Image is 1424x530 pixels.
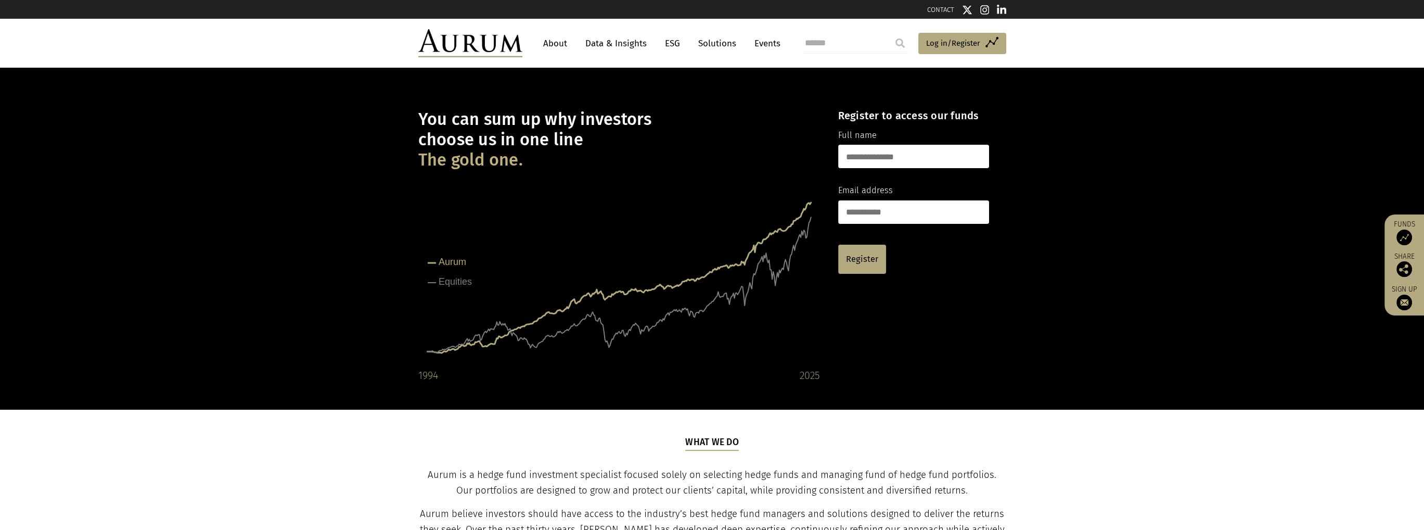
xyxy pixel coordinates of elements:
[927,6,954,14] a: CONTACT
[838,109,989,122] h4: Register to access our funds
[1396,261,1412,277] img: Share this post
[749,34,780,53] a: Events
[1396,230,1412,245] img: Access Funds
[1390,253,1419,277] div: Share
[439,276,472,287] tspan: Equities
[997,5,1006,15] img: Linkedin icon
[800,367,820,384] div: 2025
[962,5,972,15] img: Twitter icon
[1390,285,1419,310] a: Sign up
[926,37,980,49] span: Log in/Register
[1396,295,1412,310] img: Sign up to our newsletter
[660,34,685,53] a: ESG
[838,184,893,197] label: Email address
[418,150,523,170] span: The gold one.
[838,129,877,142] label: Full name
[838,245,886,274] a: Register
[428,469,996,496] span: Aurum is a hedge fund investment specialist focused solely on selecting hedge funds and managing ...
[580,34,652,53] a: Data & Insights
[693,34,741,53] a: Solutions
[538,34,572,53] a: About
[418,367,438,384] div: 1994
[418,109,820,170] h1: You can sum up why investors choose us in one line
[439,257,466,267] tspan: Aurum
[918,33,1006,55] a: Log in/Register
[890,33,910,54] input: Submit
[685,436,739,450] h5: What we do
[1390,220,1419,245] a: Funds
[418,29,522,57] img: Aurum
[980,5,990,15] img: Instagram icon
